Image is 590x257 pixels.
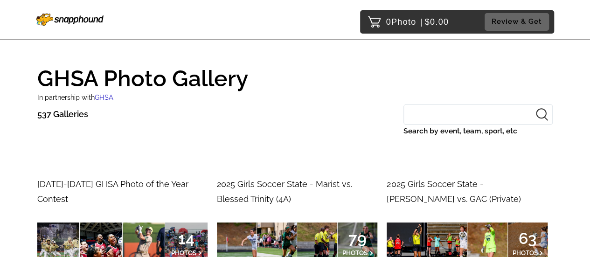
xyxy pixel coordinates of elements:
a: Review & Get [485,13,552,30]
p: 537 Galleries [37,107,88,122]
small: In partnership with [37,93,113,101]
span: 79 [342,236,373,241]
span: PHOTOS [512,249,537,257]
span: 2025 Girls Soccer State - [PERSON_NAME] vs. GAC (Private) [387,179,521,204]
span: Photo [391,14,416,29]
span: 63 [512,236,543,241]
span: GHSA [95,93,113,101]
span: | [421,17,423,27]
p: 0 $0.00 [386,14,449,29]
span: 2025 Girls Soccer State - Marist vs. Blessed Trinity (4A) [217,179,352,204]
img: Snapphound Logo [36,14,104,26]
label: Search by event, team, sport, etc [403,125,553,138]
span: PHOTOS [342,249,368,257]
button: Review & Get [485,13,549,30]
h1: GHSA Photo Gallery [37,59,553,90]
span: 14 [171,236,202,241]
span: [DATE]-[DATE] GHSA Photo of the Year Contest [37,179,188,204]
span: PHOTOS [171,249,196,257]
